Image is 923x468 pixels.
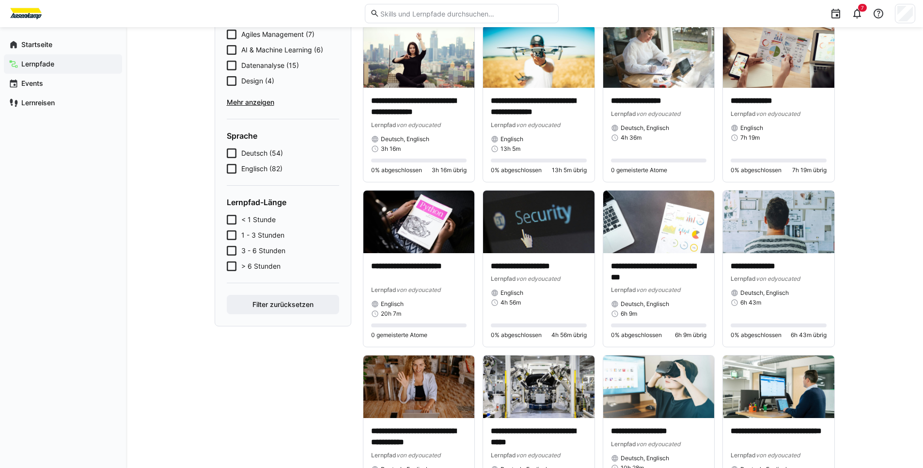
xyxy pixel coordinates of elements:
span: Datenanalyse (15) [241,61,299,70]
span: Deutsch, Englisch [381,135,429,143]
img: image [483,191,594,253]
span: von edyoucated [516,275,560,282]
img: image [723,355,834,418]
span: von edyoucated [756,110,800,117]
span: AI & Machine Learning (6) [241,45,323,55]
span: 20h 7m [381,310,401,318]
span: 4h 56m übrig [551,331,587,339]
input: Skills und Lernpfade durchsuchen… [379,9,553,18]
span: 13h 5m übrig [552,166,587,174]
span: Mehr anzeigen [227,97,339,107]
span: Lernpfad [611,440,636,448]
span: > 6 Stunden [241,261,281,271]
span: Englisch [381,300,404,308]
img: image [363,25,475,88]
span: Design (4) [241,76,274,86]
span: 0% abgeschlossen [371,166,422,174]
span: 4h 56m [501,299,521,307]
span: Englisch [740,124,763,132]
span: 0% abgeschlossen [731,166,782,174]
span: Lernpfad [371,121,396,129]
span: 6h 43m [740,299,761,307]
span: Deutsch, Englisch [621,454,669,462]
span: von edyoucated [516,121,560,129]
img: image [603,355,715,418]
span: 3 - 6 Stunden [241,246,285,256]
span: 0% abgeschlossen [611,331,662,339]
span: Lernpfad [491,275,516,282]
span: Deutsch (54) [241,148,283,158]
span: Deutsch, Englisch [621,300,669,308]
span: Lernpfad [371,286,396,293]
span: von edyoucated [636,286,680,293]
img: image [603,191,715,253]
span: Englisch [501,289,523,297]
span: von edyoucated [636,110,680,117]
span: 7 [861,5,864,11]
span: 0 gemeisterte Atome [371,331,427,339]
span: 0% abgeschlossen [491,166,542,174]
span: Lernpfad [731,110,756,117]
span: von edyoucated [396,286,440,293]
span: 0 gemeisterte Atome [611,166,667,174]
span: Agiles Management (7) [241,30,314,39]
span: 13h 5m [501,145,520,153]
span: Lernpfad [371,452,396,459]
img: image [363,355,475,418]
span: Englisch (82) [241,164,282,174]
span: 6h 9m übrig [675,331,706,339]
span: Lernpfad [491,452,516,459]
img: image [483,25,594,88]
span: 3h 16m übrig [432,166,467,174]
span: 7h 19m übrig [792,166,827,174]
span: 6h 9m [621,310,637,318]
img: image [603,25,715,88]
span: 6h 43m übrig [791,331,827,339]
span: 1 - 3 Stunden [241,230,284,240]
span: 0% abgeschlossen [491,331,542,339]
span: 7h 19m [740,134,760,142]
span: von edyoucated [396,121,440,129]
span: von edyoucated [756,452,800,459]
span: Deutsch, Englisch [621,124,669,132]
span: Lernpfad [731,452,756,459]
span: von edyoucated [396,452,440,459]
span: Lernpfad [611,286,636,293]
span: Englisch [501,135,523,143]
img: image [363,191,475,253]
span: Deutsch, Englisch [740,289,789,297]
span: Lernpfad [731,275,756,282]
span: Lernpfad [611,110,636,117]
span: von edyoucated [756,275,800,282]
img: image [723,25,834,88]
span: < 1 Stunde [241,215,276,225]
span: 3h 16m [381,145,401,153]
button: Filter zurücksetzen [227,295,339,314]
span: 0% abgeschlossen [731,331,782,339]
span: Lernpfad [491,121,516,129]
span: von edyoucated [636,440,680,448]
span: von edyoucated [516,452,560,459]
h4: Sprache [227,131,339,141]
span: Filter zurücksetzen [251,300,315,309]
img: image [483,355,594,418]
span: 4h 36m [621,134,641,142]
img: image [723,191,834,253]
h4: Lernpfad-Länge [227,197,339,207]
